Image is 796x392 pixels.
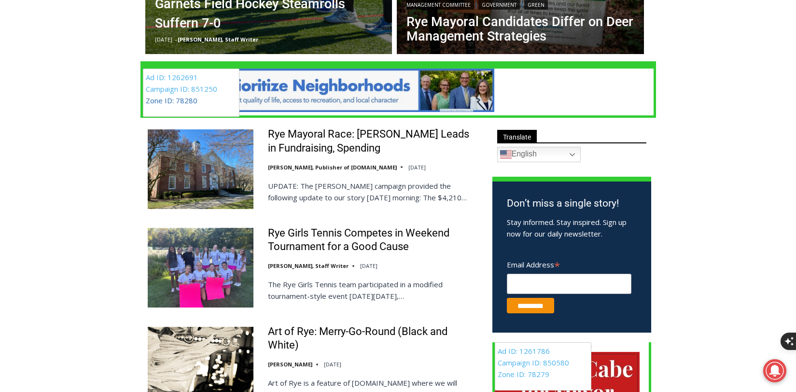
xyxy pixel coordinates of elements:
[178,36,258,43] a: [PERSON_NAME], Staff Writer
[244,0,456,94] div: "[PERSON_NAME] and I covered the [DATE] Parade, which was a really eye opening experience as I ha...
[146,96,197,105] a: Zone ID: 78280
[148,129,253,209] img: Rye Mayoral Race: Henderson Leads in Fundraising, Spending
[408,164,426,171] time: [DATE]
[268,226,480,254] a: Rye Girls Tennis Competes in Weekend Tournament for a Good Cause
[507,255,631,272] label: Email Address
[498,369,549,379] a: Zone ID: 78279
[268,127,480,155] a: Rye Mayoral Race: [PERSON_NAME] Leads in Fundraising, Spending
[175,36,178,43] span: –
[360,262,377,269] time: [DATE]
[507,196,637,211] h3: Don’t miss a single story!
[268,262,349,269] a: [PERSON_NAME], Staff Writer
[498,346,550,356] a: Ad ID: 1261786
[146,84,217,94] a: Campaign ID: 851250
[406,14,634,43] a: Rye Mayoral Candidates Differ on Deer Management Strategies
[507,216,637,239] p: Stay informed. Stay inspired. Sign up now for our daily newsletter.
[268,325,480,352] a: Art of Rye: Merry-Go-Round (Black and White)
[268,180,480,203] p: UPDATE: The [PERSON_NAME] campaign provided the following update to our story [DATE] morning: The...
[497,130,537,143] span: Translate
[324,361,341,368] time: [DATE]
[497,147,581,162] a: English
[148,228,253,307] img: Rye Girls Tennis Competes in Weekend Tournament for a Good Cause
[268,279,480,302] p: The Rye Girls Tennis team participated in a modified tournament-style event [DATE][DATE],…
[268,164,397,171] a: [PERSON_NAME], Publisher of [DOMAIN_NAME]
[252,96,447,118] span: Intern @ [DOMAIN_NAME]
[146,72,198,82] a: Ad ID: 1262691
[155,36,172,43] time: [DATE]
[500,149,512,160] img: en
[268,361,312,368] a: [PERSON_NAME]
[498,358,569,367] a: Campaign ID: 850580
[232,94,468,120] a: Intern @ [DOMAIN_NAME]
